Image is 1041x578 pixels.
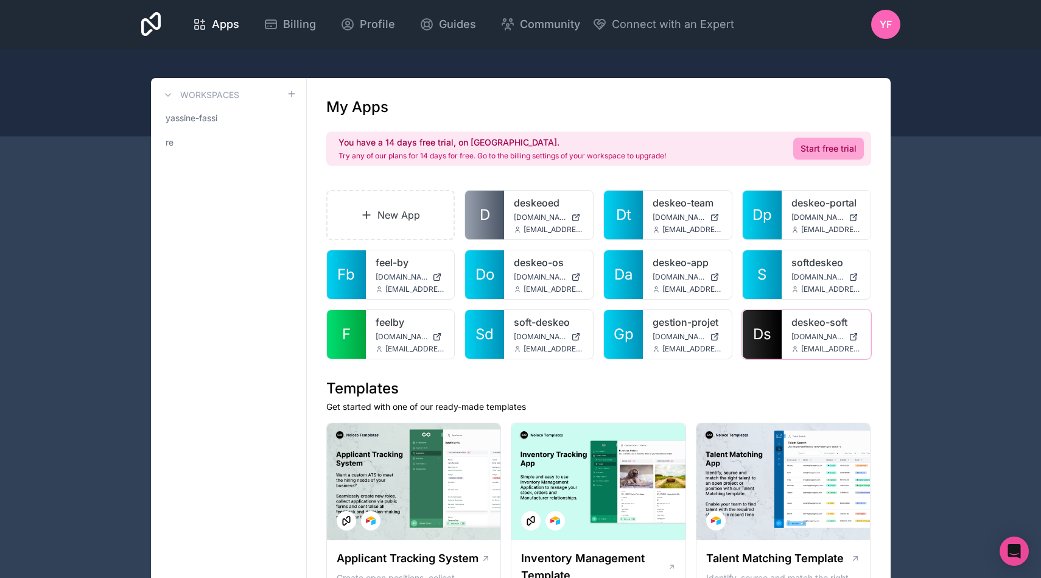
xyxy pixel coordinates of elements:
a: Dt [604,191,643,239]
div: Open Intercom Messenger [1000,537,1029,566]
span: [EMAIL_ADDRESS][DOMAIN_NAME] [662,225,722,234]
span: [DOMAIN_NAME] [514,332,566,342]
a: Do [465,250,504,299]
span: [DOMAIN_NAME] [791,272,844,282]
a: deskeo-portal [791,196,861,210]
a: Start free trial [793,138,864,160]
a: Sd [465,310,504,359]
span: Billing [283,16,316,33]
span: Profile [360,16,395,33]
span: Connect with an Expert [612,16,734,33]
a: yassine-fassi [161,107,296,129]
span: Guides [439,16,476,33]
span: [DOMAIN_NAME] [514,272,566,282]
a: Workspaces [161,88,239,102]
p: Try any of our plans for 14 days for free. Go to the billing settings of your workspace to upgrade! [338,151,666,161]
button: Connect with an Expert [592,16,734,33]
a: Guides [410,11,486,38]
a: Apps [183,11,249,38]
h1: Talent Matching Template [706,550,844,567]
a: [DOMAIN_NAME] [514,213,583,222]
a: [DOMAIN_NAME] [653,213,722,222]
h1: Templates [326,379,871,398]
span: [DOMAIN_NAME] [791,332,844,342]
span: Dp [752,205,772,225]
a: Fb [327,250,366,299]
span: [DOMAIN_NAME] [653,332,705,342]
span: [EMAIL_ADDRESS][DOMAIN_NAME] [385,284,445,294]
span: F [342,325,351,344]
a: Community [491,11,590,38]
a: deskeo-os [514,255,583,270]
img: Airtable Logo [711,516,721,526]
span: Dt [616,205,631,225]
span: S [757,265,766,284]
a: Profile [331,11,405,38]
span: Ds [753,325,771,344]
a: feel-by [376,255,445,270]
a: Dp [743,191,782,239]
span: Sd [475,325,494,344]
span: Gp [614,325,634,344]
a: re [161,132,296,153]
a: D [465,191,504,239]
span: [EMAIL_ADDRESS][DOMAIN_NAME] [662,344,722,354]
a: [DOMAIN_NAME] [791,213,861,222]
span: Da [614,265,633,284]
p: Get started with one of our ready-made templates [326,401,871,413]
span: [DOMAIN_NAME] [653,272,705,282]
span: YF [880,17,892,32]
span: [DOMAIN_NAME] [791,213,844,222]
span: Do [475,265,494,284]
span: Fb [337,265,355,284]
span: Community [520,16,580,33]
a: S [743,250,782,299]
img: Airtable Logo [366,516,376,526]
h3: Workspaces [180,89,239,101]
a: [DOMAIN_NAME] [514,272,583,282]
a: [DOMAIN_NAME] [514,332,583,342]
a: softdeskeo [791,255,861,270]
h1: Applicant Tracking System [337,550,478,567]
img: Airtable Logo [550,516,560,526]
a: Ds [743,310,782,359]
span: [DOMAIN_NAME] [653,213,705,222]
span: [EMAIL_ADDRESS][DOMAIN_NAME] [524,344,583,354]
span: [DOMAIN_NAME] [514,213,566,222]
a: [DOMAIN_NAME] [376,332,445,342]
a: [DOMAIN_NAME] [653,332,722,342]
span: [EMAIL_ADDRESS][DOMAIN_NAME] [385,344,445,354]
h2: You have a 14 days free trial, on [GEOGRAPHIC_DATA]. [338,136,666,149]
span: [DOMAIN_NAME] [376,272,428,282]
span: [EMAIL_ADDRESS][DOMAIN_NAME] [801,284,861,294]
a: feelby [376,315,445,330]
span: [EMAIL_ADDRESS][DOMAIN_NAME] [524,225,583,234]
a: Gp [604,310,643,359]
span: [DOMAIN_NAME] [376,332,428,342]
a: deskeo-app [653,255,722,270]
a: gestion-projet [653,315,722,330]
span: Apps [212,16,239,33]
a: F [327,310,366,359]
span: yassine-fassi [166,112,217,124]
a: Da [604,250,643,299]
a: Billing [254,11,326,38]
a: deskeo-team [653,196,722,210]
a: [DOMAIN_NAME] [791,332,861,342]
a: deskeoed [514,196,583,210]
h1: My Apps [326,97,388,117]
span: [EMAIL_ADDRESS][DOMAIN_NAME] [524,284,583,294]
a: [DOMAIN_NAME] [653,272,722,282]
a: soft-deskeo [514,315,583,330]
span: [EMAIL_ADDRESS][DOMAIN_NAME] [662,284,722,294]
a: New App [326,190,455,240]
a: [DOMAIN_NAME] [376,272,445,282]
span: re [166,136,173,149]
span: [EMAIL_ADDRESS][DOMAIN_NAME] [801,225,861,234]
a: deskeo-soft [791,315,861,330]
span: D [480,205,490,225]
a: [DOMAIN_NAME] [791,272,861,282]
span: [EMAIL_ADDRESS][DOMAIN_NAME] [801,344,861,354]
